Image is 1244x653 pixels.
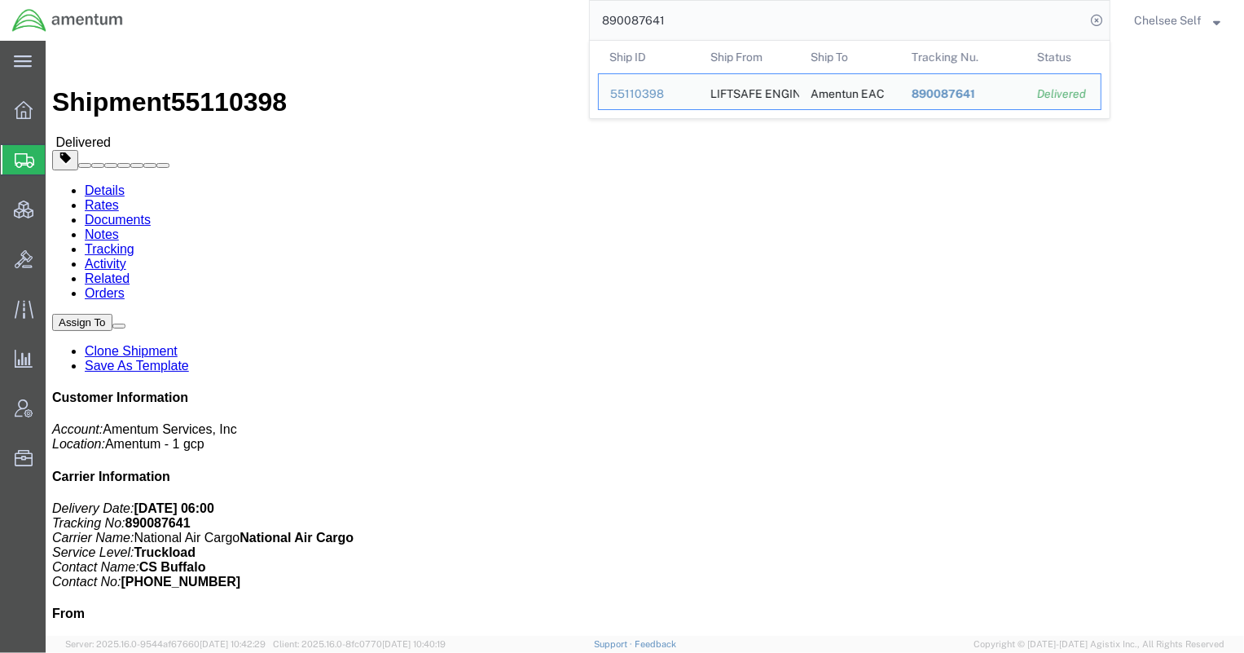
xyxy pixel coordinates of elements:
[610,86,688,103] div: 55110398
[11,8,124,33] img: logo
[811,74,885,109] div: Amentun EAC
[1026,41,1101,73] th: Status
[900,41,1026,73] th: Tracking Nu.
[590,1,1085,40] input: Search for shipment number, reference number
[65,639,266,649] span: Server: 2025.16.0-9544af67660
[710,74,789,109] div: LIFTSAFE ENGINN&SERVICES GROUP
[594,639,635,649] a: Support
[598,41,699,73] th: Ship ID
[1133,11,1221,30] button: Chelsee Self
[635,639,676,649] a: Feedback
[598,41,1110,118] table: Search Results
[1134,11,1202,29] span: Chelsee Self
[974,638,1224,651] span: Copyright © [DATE]-[DATE] Agistix Inc., All Rights Reserved
[912,87,975,100] span: 890087641
[1037,86,1089,103] div: Delivered
[46,41,1244,636] iframe: FS Legacy Container
[200,639,266,649] span: [DATE] 10:42:29
[699,41,800,73] th: Ship From
[799,41,900,73] th: Ship To
[273,639,446,649] span: Client: 2025.16.0-8fc0770
[382,639,446,649] span: [DATE] 10:40:19
[912,86,1015,103] div: 890087641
